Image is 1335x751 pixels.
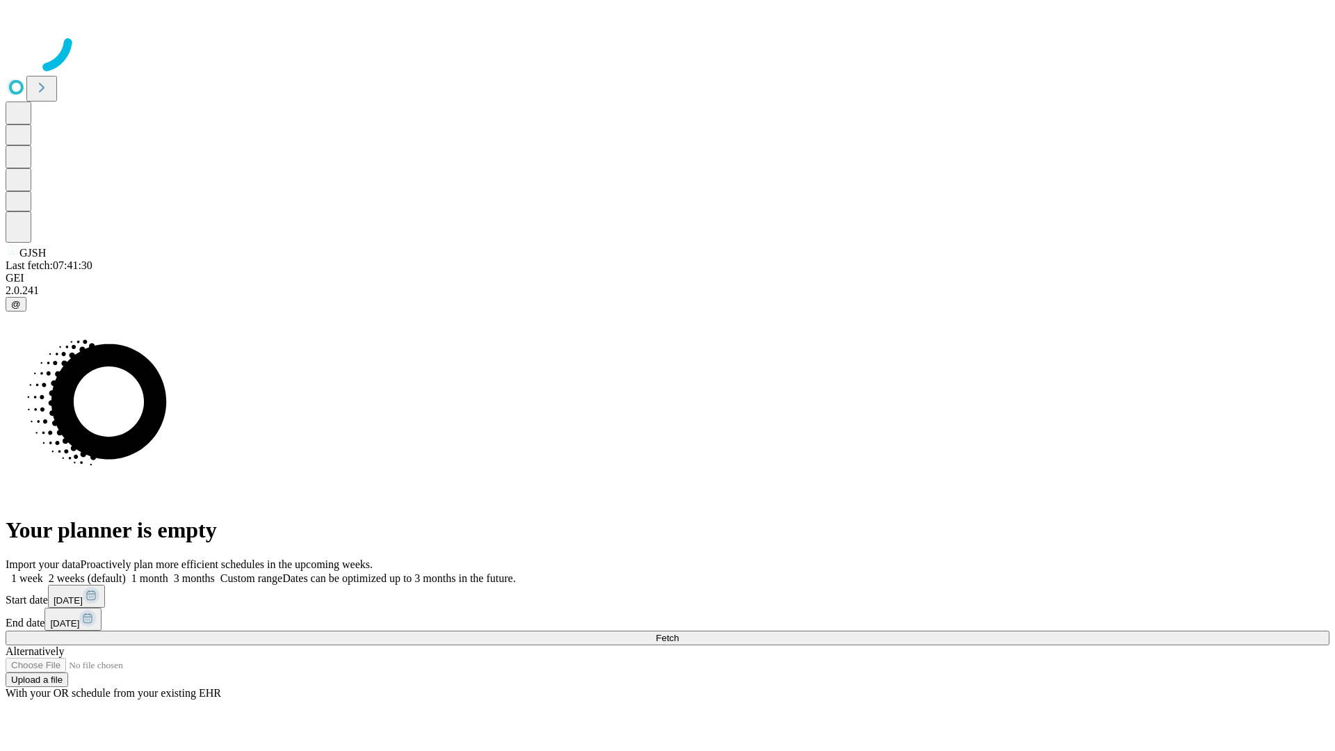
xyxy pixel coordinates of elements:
[6,297,26,312] button: @
[49,572,126,584] span: 2 weeks (default)
[174,572,215,584] span: 3 months
[50,618,79,629] span: [DATE]
[6,558,81,570] span: Import your data
[6,284,1329,297] div: 2.0.241
[11,572,43,584] span: 1 week
[6,672,68,687] button: Upload a file
[6,272,1329,284] div: GEI
[220,572,282,584] span: Custom range
[6,608,1329,631] div: End date
[282,572,515,584] span: Dates can be optimized up to 3 months in the future.
[6,687,221,699] span: With your OR schedule from your existing EHR
[656,633,679,643] span: Fetch
[6,517,1329,543] h1: Your planner is empty
[19,247,46,259] span: GJSH
[6,259,92,271] span: Last fetch: 07:41:30
[44,608,102,631] button: [DATE]
[6,631,1329,645] button: Fetch
[54,595,83,606] span: [DATE]
[48,585,105,608] button: [DATE]
[81,558,373,570] span: Proactively plan more efficient schedules in the upcoming weeks.
[11,299,21,309] span: @
[6,585,1329,608] div: Start date
[6,645,64,657] span: Alternatively
[131,572,168,584] span: 1 month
